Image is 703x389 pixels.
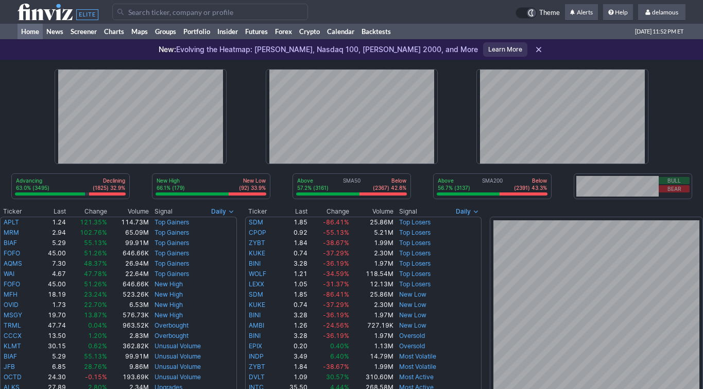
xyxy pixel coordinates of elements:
[279,320,308,331] td: 1.26
[155,342,201,350] a: Unusual Volume
[108,289,149,300] td: 523.26K
[4,280,20,288] a: FOFO
[296,24,323,39] a: Crypto
[399,239,431,247] a: Top Losers
[108,362,149,372] td: 9.86M
[539,7,560,19] span: Theme
[279,351,308,362] td: 3.49
[399,321,426,329] a: New Low
[249,229,266,236] a: CPOP
[93,184,125,191] p: (1825) 32.9%
[279,289,308,300] td: 1.85
[514,184,547,191] p: (2391) 43.3%
[239,177,266,184] p: New Low
[108,372,149,382] td: 193.69K
[635,24,683,39] span: [DATE] 11:52 PM ET
[214,24,242,39] a: Insider
[350,341,394,351] td: 1.13M
[373,184,406,191] p: (2367) 42.8%
[323,270,349,278] span: -34.59%
[33,228,66,238] td: 2.94
[659,185,690,192] button: Bear
[155,332,188,339] a: Overbought
[84,311,107,319] span: 13.87%
[249,260,261,267] a: BINI
[350,331,394,341] td: 1.97M
[249,270,266,278] a: WOLF
[84,239,107,247] span: 55.13%
[638,4,685,21] a: delamous
[16,177,49,184] p: Advancing
[108,331,149,341] td: 2.83M
[350,372,394,382] td: 310.60M
[399,229,431,236] a: Top Losers
[399,352,436,360] a: Most Volatile
[249,373,265,381] a: DVLT
[350,206,394,217] th: Volume
[373,177,406,184] p: Below
[84,290,107,298] span: 23.24%
[279,269,308,279] td: 1.21
[108,228,149,238] td: 65.09M
[350,289,394,300] td: 25.86M
[249,301,265,309] a: KUKE
[4,249,20,257] a: FOFO
[323,301,349,309] span: -37.29%
[279,217,308,228] td: 1.85
[279,341,308,351] td: 0.20
[453,206,482,217] button: Signals interval
[84,249,107,257] span: 51.26%
[108,320,149,331] td: 963.52K
[323,249,349,257] span: -37.29%
[249,290,263,298] a: SDM
[399,332,425,339] a: Oversold
[84,301,107,309] span: 22.70%
[33,289,66,300] td: 18.19
[155,311,183,319] a: New High
[399,207,417,216] span: Signal
[33,331,66,341] td: 13.50
[108,310,149,320] td: 576.73K
[33,206,66,217] th: Last
[514,177,547,184] p: Below
[108,258,149,269] td: 26.94M
[438,177,470,184] p: Above
[483,42,527,57] a: Learn More
[279,258,308,269] td: 3.28
[279,228,308,238] td: 0.92
[279,362,308,372] td: 1.84
[151,24,180,39] a: Groups
[155,270,189,278] a: Top Gainers
[155,290,183,298] a: New High
[438,184,470,191] p: 56.7% (3137)
[350,310,394,320] td: 1.97M
[330,352,349,360] span: 6.40%
[323,321,349,329] span: -24.56%
[33,269,66,279] td: 4.67
[456,206,471,217] span: Daily
[249,239,265,247] a: ZYBT
[88,342,107,350] span: 0.62%
[157,184,185,191] p: 66.1% (179)
[323,290,349,298] span: -86.41%
[155,229,189,236] a: Top Gainers
[4,218,19,226] a: APLT
[350,320,394,331] td: 727.19K
[323,239,349,247] span: -38.67%
[350,217,394,228] td: 25.86M
[155,280,183,288] a: New High
[155,352,201,360] a: Unusual Volume
[33,341,66,351] td: 30.15
[33,258,66,269] td: 7.30
[80,229,107,236] span: 102.76%
[245,206,279,217] th: Ticker
[249,280,264,288] a: LEXX
[108,248,149,258] td: 646.66K
[4,373,22,381] a: OCTD
[297,177,329,184] p: Above
[399,373,434,381] a: Most Active
[84,352,107,360] span: 55.13%
[323,229,349,236] span: -55.13%
[155,218,189,226] a: Top Gainers
[4,321,21,329] a: TRML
